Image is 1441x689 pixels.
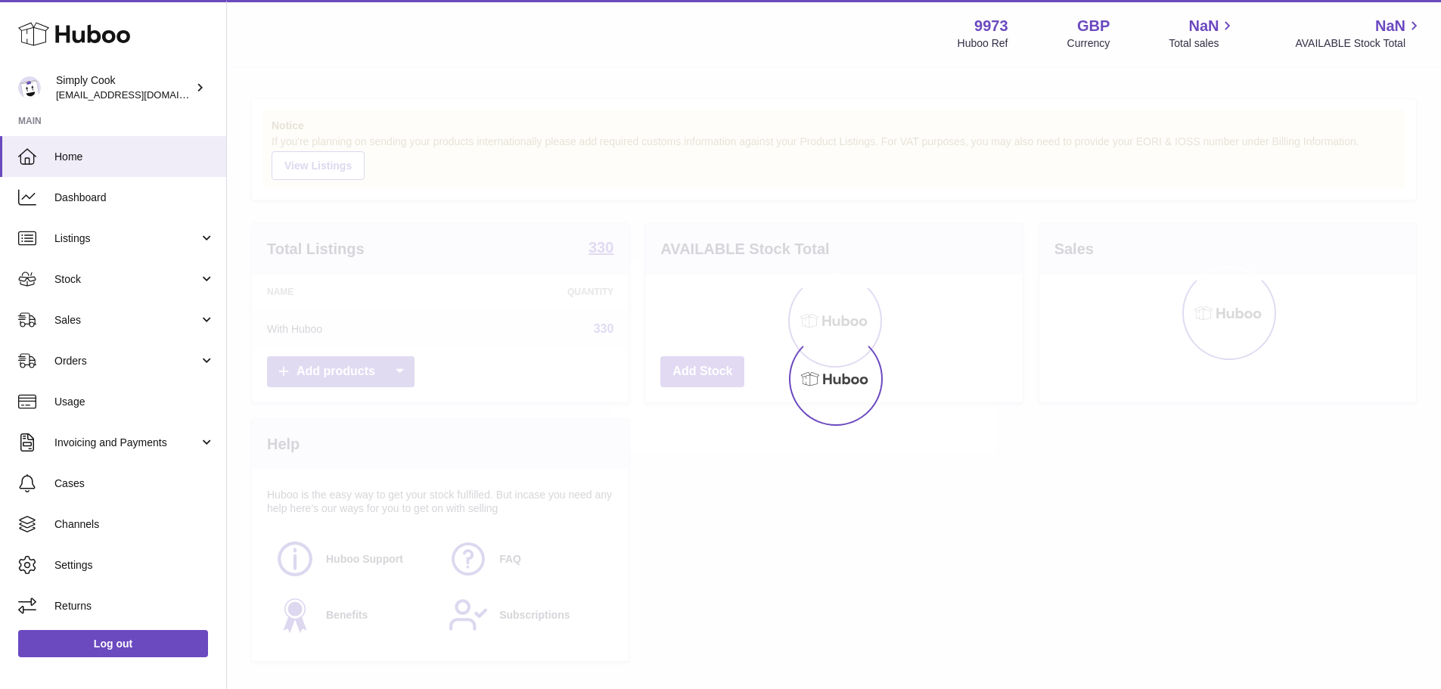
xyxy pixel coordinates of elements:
[54,150,215,164] span: Home
[1188,16,1219,36] span: NaN
[54,395,215,409] span: Usage
[1375,16,1405,36] span: NaN
[958,36,1008,51] div: Huboo Ref
[54,191,215,205] span: Dashboard
[1067,36,1110,51] div: Currency
[18,630,208,657] a: Log out
[54,476,215,491] span: Cases
[56,73,192,102] div: Simply Cook
[1295,36,1423,51] span: AVAILABLE Stock Total
[54,231,199,246] span: Listings
[1077,16,1110,36] strong: GBP
[56,88,222,101] span: [EMAIL_ADDRESS][DOMAIN_NAME]
[54,558,215,573] span: Settings
[54,313,199,327] span: Sales
[1169,36,1236,51] span: Total sales
[54,354,199,368] span: Orders
[18,76,41,99] img: internalAdmin-9973@internal.huboo.com
[54,517,215,532] span: Channels
[1169,16,1236,51] a: NaN Total sales
[54,599,215,613] span: Returns
[974,16,1008,36] strong: 9973
[1295,16,1423,51] a: NaN AVAILABLE Stock Total
[54,272,199,287] span: Stock
[54,436,199,450] span: Invoicing and Payments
